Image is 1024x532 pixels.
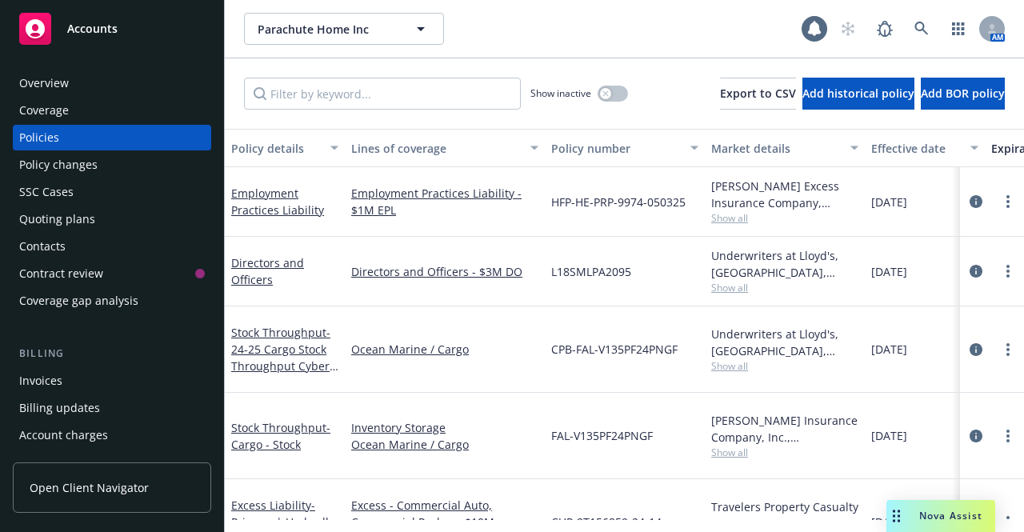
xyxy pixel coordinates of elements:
[998,192,1018,211] a: more
[886,500,906,532] div: Drag to move
[351,185,538,218] a: Employment Practices Liability - $1M EPL
[13,368,211,394] a: Invoices
[345,129,545,167] button: Lines of coverage
[871,341,907,358] span: [DATE]
[13,234,211,259] a: Contacts
[871,427,907,444] span: [DATE]
[711,446,858,459] span: Show all
[906,13,938,45] a: Search
[865,129,985,167] button: Effective date
[551,341,678,358] span: CPB-FAL-V135PF24PNGF
[231,140,321,157] div: Policy details
[711,247,858,281] div: Underwriters at Lloyd's, [GEOGRAPHIC_DATA], [PERSON_NAME] of [GEOGRAPHIC_DATA], RT Specialty Insu...
[919,509,982,522] span: Nova Assist
[871,140,961,157] div: Effective date
[871,514,907,530] span: [DATE]
[832,13,864,45] a: Start snowing
[966,192,986,211] a: circleInformation
[225,129,345,167] button: Policy details
[711,281,858,294] span: Show all
[871,194,907,210] span: [DATE]
[19,179,74,205] div: SSC Cases
[711,498,858,532] div: Travelers Property Casualty Insurance Company, Travelers Insurance
[13,346,211,362] div: Billing
[545,129,705,167] button: Policy number
[231,420,330,452] a: Stock Throughput
[351,436,538,453] a: Ocean Marine / Cargo
[13,6,211,51] a: Accounts
[998,340,1018,359] a: more
[13,98,211,123] a: Coverage
[720,78,796,110] button: Export to CSV
[886,500,995,532] button: Nova Assist
[551,140,681,157] div: Policy number
[711,359,858,373] span: Show all
[705,129,865,167] button: Market details
[869,13,901,45] a: Report a Bug
[351,263,538,280] a: Directors and Officers - $3M DO
[13,395,211,421] a: Billing updates
[551,514,662,530] span: CUP-9T156859-24-14
[231,420,330,452] span: - Cargo - Stock
[351,341,538,358] a: Ocean Marine / Cargo
[13,261,211,286] a: Contract review
[720,86,796,101] span: Export to CSV
[13,70,211,96] a: Overview
[244,13,444,45] button: Parachute Home Inc
[19,288,138,314] div: Coverage gap analysis
[966,426,986,446] a: circleInformation
[802,78,914,110] button: Add historical policy
[19,261,103,286] div: Contract review
[802,86,914,101] span: Add historical policy
[711,178,858,211] div: [PERSON_NAME] Excess Insurance Company, [PERSON_NAME] Insurance Group, RT Specialty Insurance Ser...
[231,325,330,390] a: Stock Throughput
[19,422,108,448] div: Account charges
[258,21,396,38] span: Parachute Home Inc
[13,288,211,314] a: Coverage gap analysis
[19,125,59,150] div: Policies
[67,22,118,35] span: Accounts
[711,412,858,446] div: [PERSON_NAME] Insurance Company, Inc., [PERSON_NAME] Group, [PERSON_NAME] Cargo
[19,234,66,259] div: Contacts
[711,140,841,157] div: Market details
[13,422,211,448] a: Account charges
[231,255,304,287] a: Directors and Officers
[19,70,69,96] div: Overview
[921,78,1005,110] button: Add BOR policy
[13,179,211,205] a: SSC Cases
[998,513,1018,532] a: more
[19,206,95,232] div: Quoting plans
[966,340,986,359] a: circleInformation
[711,211,858,225] span: Show all
[942,13,974,45] a: Switch app
[351,419,538,436] a: Inventory Storage
[998,262,1018,281] a: more
[13,206,211,232] a: Quoting plans
[13,125,211,150] a: Policies
[351,140,521,157] div: Lines of coverage
[921,86,1005,101] span: Add BOR policy
[966,262,986,281] a: circleInformation
[711,326,858,359] div: Underwriters at Lloyd's, [GEOGRAPHIC_DATA], [PERSON_NAME] of [GEOGRAPHIC_DATA], [PERSON_NAME] Cargo
[231,186,324,218] a: Employment Practices Liability
[551,427,653,444] span: FAL-V135PF24PNGF
[30,479,149,496] span: Open Client Navigator
[19,368,62,394] div: Invoices
[551,194,686,210] span: HFP-HE-PRP-9974-050325
[998,426,1018,446] a: more
[19,395,100,421] div: Billing updates
[19,152,98,178] div: Policy changes
[871,263,907,280] span: [DATE]
[530,86,591,100] span: Show inactive
[244,78,521,110] input: Filter by keyword...
[13,152,211,178] a: Policy changes
[551,263,631,280] span: L18SMLPA2095
[19,98,69,123] div: Coverage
